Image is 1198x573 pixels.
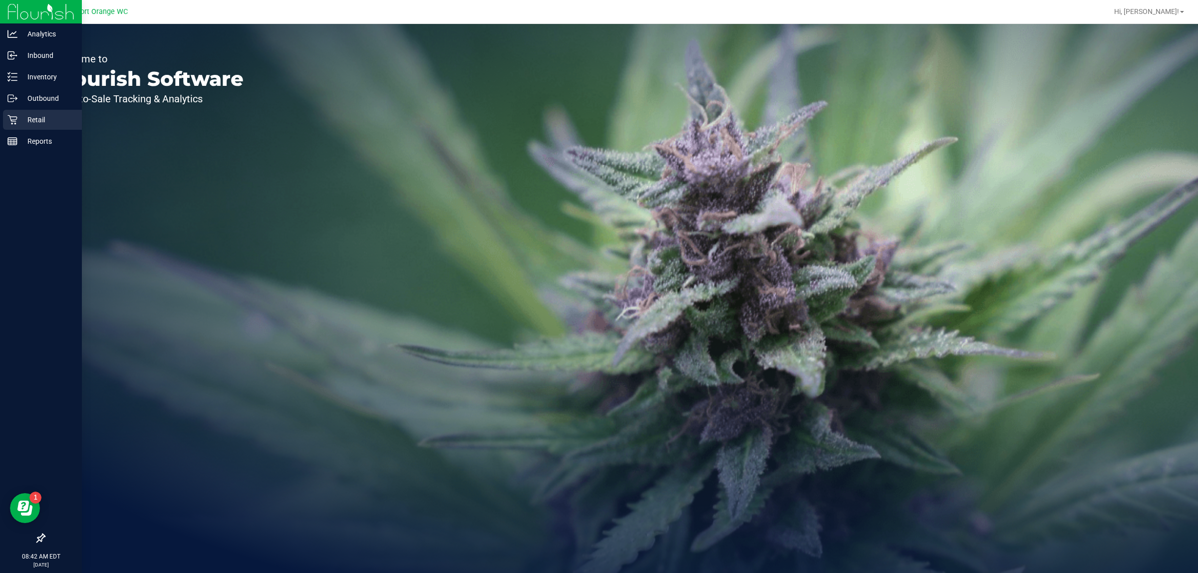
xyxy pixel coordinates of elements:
inline-svg: Inventory [7,72,17,82]
inline-svg: Outbound [7,93,17,103]
span: Hi, [PERSON_NAME]! [1114,7,1179,15]
inline-svg: Reports [7,136,17,146]
span: Port Orange WC [76,7,128,16]
iframe: Resource center unread badge [29,492,41,504]
iframe: Resource center [10,493,40,523]
p: Inbound [17,49,77,61]
inline-svg: Inbound [7,50,17,60]
p: Reports [17,135,77,147]
p: Flourish Software [54,69,244,89]
inline-svg: Retail [7,115,17,125]
p: Seed-to-Sale Tracking & Analytics [54,94,244,104]
p: [DATE] [4,561,77,569]
p: Welcome to [54,54,244,64]
p: Retail [17,114,77,126]
p: 08:42 AM EDT [4,552,77,561]
p: Outbound [17,92,77,104]
inline-svg: Analytics [7,29,17,39]
p: Inventory [17,71,77,83]
p: Analytics [17,28,77,40]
